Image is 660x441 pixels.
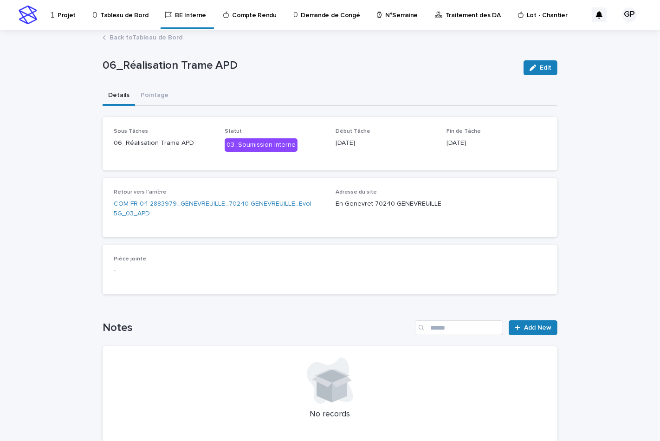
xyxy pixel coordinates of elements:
span: Fin de Tâche [446,129,481,134]
button: Pointage [135,86,174,106]
button: Edit [524,60,557,75]
p: 06_Réalisation Trame APD [114,138,214,148]
p: En Genevret 70240 GENEVREUILLE [336,199,546,209]
span: Statut [225,129,242,134]
span: Edit [540,65,551,71]
span: Sous Tâches [114,129,148,134]
p: - [114,266,546,276]
span: Add New [524,324,551,331]
p: No records [114,409,546,420]
span: Pièce jointe [114,256,146,262]
div: GP [622,7,637,22]
p: 06_Réalisation Trame APD [103,59,516,72]
input: Search [415,320,503,335]
h1: Notes [103,321,411,335]
p: [DATE] [336,138,435,148]
span: Début Tâche [336,129,370,134]
a: Back toTableau de Bord [110,32,182,42]
p: [DATE] [446,138,546,148]
a: COM-FR-04-2883979_GENEVREUILLE_70240 GENEVREUILLE_Evol 5G_03_APD [114,199,324,219]
img: stacker-logo-s-only.png [19,6,37,24]
button: Details [103,86,135,106]
span: Retour vers l'arrière [114,189,167,195]
div: 03_Soumission Interne [225,138,298,152]
a: Add New [509,320,557,335]
span: Adresse du site [336,189,377,195]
